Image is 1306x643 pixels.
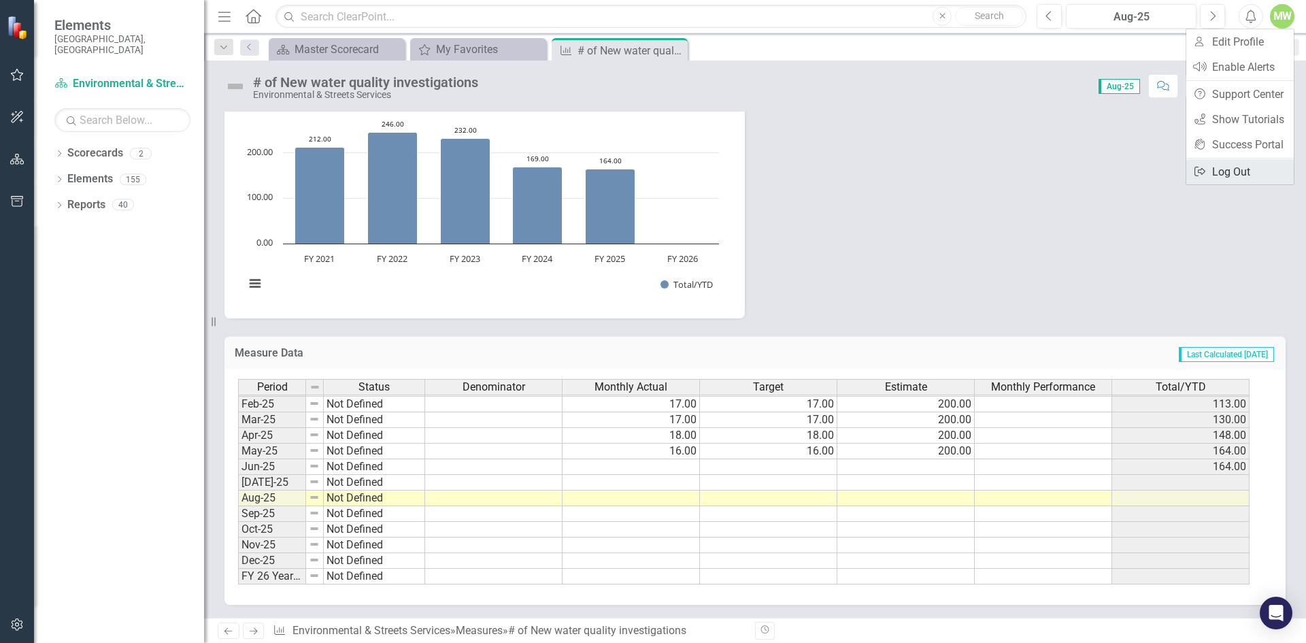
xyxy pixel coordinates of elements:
[54,108,190,132] input: Search Below...
[1260,597,1292,629] div: Open Intercom Messenger
[563,428,700,444] td: 18.00
[563,444,700,459] td: 16.00
[292,624,450,637] a: Environmental & Streets Services
[309,414,320,425] img: 8DAGhfEEPCf229AAAAAElFTkSuQmCC
[436,41,543,58] div: My Favorites
[955,7,1023,26] button: Search
[508,624,686,637] div: # of New water quality investigations
[238,506,306,522] td: Sep-25
[1112,459,1250,475] td: 164.00
[324,475,425,491] td: Not Defined
[1186,29,1294,54] a: Edit Profile
[238,444,306,459] td: May-25
[309,134,331,144] text: 212.00
[309,555,320,565] img: 8DAGhfEEPCf229AAAAAElFTkSuQmCC
[295,41,401,58] div: Master Scorecard
[599,156,622,165] text: 164.00
[324,428,425,444] td: Not Defined
[324,569,425,584] td: Not Defined
[238,475,306,491] td: [DATE]-25
[1179,347,1274,362] span: Last Calculated [DATE]
[67,197,105,213] a: Reports
[238,412,306,428] td: Mar-25
[837,428,975,444] td: 200.00
[414,41,543,58] a: My Favorites
[247,146,273,158] text: 200.00
[1071,9,1192,25] div: Aug-25
[309,445,320,456] img: 8DAGhfEEPCf229AAAAAElFTkSuQmCC
[1186,54,1294,80] a: Enable Alerts
[660,278,713,291] button: Show Total/YTD
[667,252,698,265] text: FY 2026
[463,381,525,393] span: Denominator
[1066,4,1196,29] button: Aug-25
[324,538,425,553] td: Not Defined
[309,570,320,581] img: 8DAGhfEEPCf229AAAAAElFTkSuQmCC
[700,412,837,428] td: 17.00
[1270,4,1294,29] button: MW
[54,33,190,56] small: [GEOGRAPHIC_DATA], [GEOGRAPHIC_DATA]
[382,119,404,129] text: 246.00
[309,398,320,409] img: 8DAGhfEEPCf229AAAAAElFTkSuQmCC
[112,199,134,211] div: 40
[309,523,320,534] img: 8DAGhfEEPCf229AAAAAElFTkSuQmCC
[238,101,731,305] div: Chart. Highcharts interactive chart.
[238,459,306,475] td: Jun-25
[586,169,635,244] path: FY 2025 , 164. Total/YTD.
[456,624,503,637] a: Measures
[238,428,306,444] td: Apr-25
[324,412,425,428] td: Not Defined
[304,252,335,265] text: FY 2021
[238,569,306,584] td: FY 26 Year End
[595,381,667,393] span: Monthly Actual
[309,508,320,518] img: 8DAGhfEEPCf229AAAAAElFTkSuQmCC
[253,75,478,90] div: # of New water quality investigations
[700,428,837,444] td: 18.00
[377,252,407,265] text: FY 2022
[324,506,425,522] td: Not Defined
[563,412,700,428] td: 17.00
[256,236,273,248] text: 0.00
[1112,444,1250,459] td: 164.00
[309,492,320,503] img: 8DAGhfEEPCf229AAAAAElFTkSuQmCC
[1186,132,1294,157] a: Success Portal
[120,174,146,185] div: 155
[753,381,784,393] span: Target
[238,397,306,412] td: Feb-25
[837,444,975,459] td: 200.00
[238,491,306,506] td: Aug-25
[975,10,1004,21] span: Search
[837,412,975,428] td: 200.00
[1112,397,1250,412] td: 113.00
[295,148,345,244] path: FY 2021, 212. Total/YTD.
[309,539,320,550] img: 8DAGhfEEPCf229AAAAAElFTkSuQmCC
[309,382,320,393] img: 8DAGhfEEPCf229AAAAAElFTkSuQmCC
[272,41,401,58] a: Master Scorecard
[324,553,425,569] td: Not Defined
[1112,412,1250,428] td: 130.00
[324,459,425,475] td: Not Defined
[324,491,425,506] td: Not Defined
[837,397,975,412] td: 200.00
[454,125,477,135] text: 232.00
[7,16,31,39] img: ClearPoint Strategy
[324,444,425,459] td: Not Defined
[309,461,320,472] img: 8DAGhfEEPCf229AAAAAElFTkSuQmCC
[67,146,123,161] a: Scorecards
[358,381,390,393] span: Status
[1186,159,1294,184] a: Log Out
[238,553,306,569] td: Dec-25
[563,397,700,412] td: 17.00
[247,191,273,203] text: 100.00
[1112,428,1250,444] td: 148.00
[224,76,246,97] img: Not Defined
[324,397,425,412] td: Not Defined
[246,274,265,293] button: View chart menu, Chart
[273,623,745,639] div: » »
[700,444,837,459] td: 16.00
[991,381,1095,393] span: Monthly Performance
[1186,82,1294,107] a: Support Center
[257,381,288,393] span: Period
[700,397,837,412] td: 17.00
